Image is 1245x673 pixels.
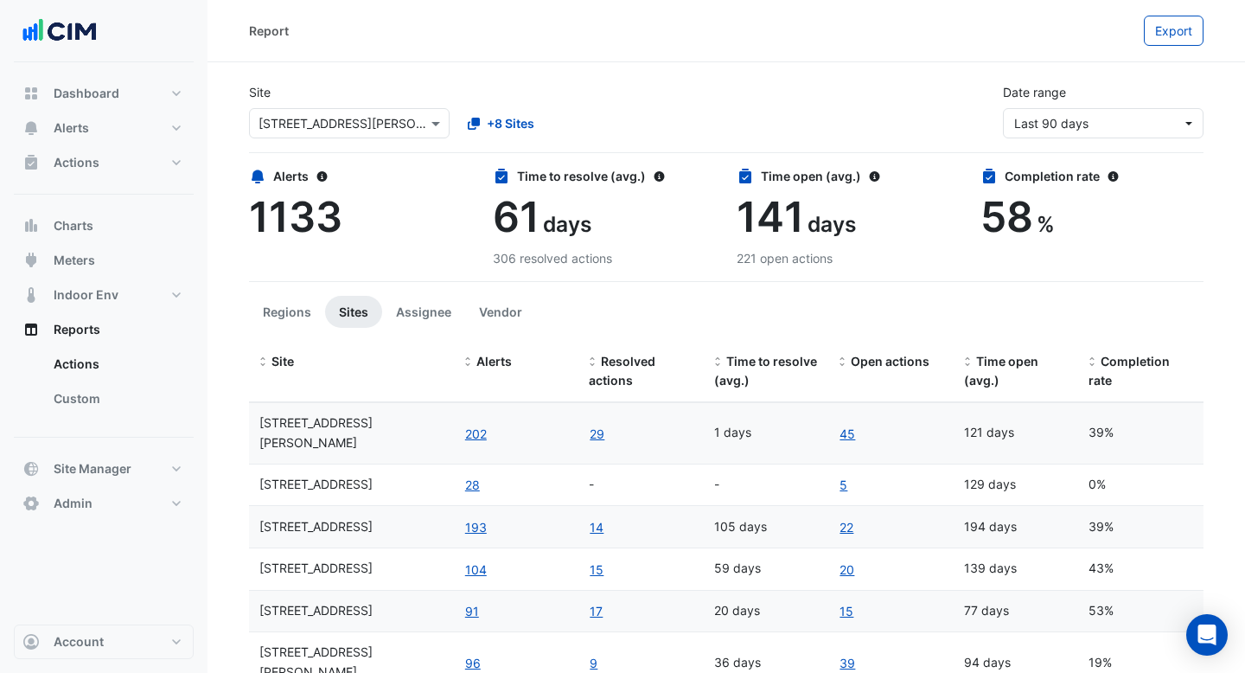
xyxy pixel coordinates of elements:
[14,312,194,347] button: Reports
[589,517,604,537] a: 14
[589,475,693,495] div: -
[259,415,373,450] span: 15-17 William Street
[1155,23,1192,38] span: Export
[1089,601,1193,621] div: 53%
[839,517,854,537] a: 22
[964,423,1069,443] div: 121 days
[1089,423,1193,443] div: 39%
[22,85,40,102] app-icon: Dashboard
[851,354,929,369] span: Open actions
[464,475,481,495] button: 28
[249,22,289,40] div: Report
[714,475,819,495] div: -
[964,601,1069,621] div: 77 days
[14,208,194,243] button: Charts
[259,477,373,491] span: 111 St Georges Terrace
[14,111,194,145] button: Alerts
[54,217,93,234] span: Charts
[493,191,539,242] span: 61
[1089,475,1193,495] div: 0%
[1144,16,1203,46] button: Export
[54,286,118,304] span: Indoor Env
[21,14,99,48] img: Company Logo
[714,423,819,443] div: 1 days
[249,296,325,328] button: Regions
[14,76,194,111] button: Dashboard
[737,249,960,267] div: 221 open actions
[464,601,480,621] button: 91
[40,347,194,381] a: Actions
[1003,83,1066,101] label: Date range
[14,625,194,659] button: Account
[464,424,488,444] button: 202
[714,601,819,621] div: 20 days
[964,653,1069,673] div: 94 days
[54,85,119,102] span: Dashboard
[22,460,40,478] app-icon: Site Manager
[714,517,819,537] div: 105 days
[259,561,373,575] span: 144 Stirling Street
[22,321,40,338] app-icon: Reports
[1014,116,1089,131] span: 12 Jul 25 - 10 Oct 25
[259,519,373,534] span: 140 St Georges Terrace
[14,278,194,312] button: Indoor Env
[714,559,819,579] div: 59 days
[249,83,271,101] label: Site
[543,211,591,237] span: days
[249,167,472,185] div: Alerts
[465,296,536,328] button: Vendor
[737,167,960,185] div: Time open (avg.)
[1186,614,1228,656] div: Open Intercom Messenger
[14,347,194,423] div: Reports
[14,452,194,486] button: Site Manager
[964,517,1069,537] div: 194 days
[1089,559,1193,579] div: 43%
[54,321,100,338] span: Reports
[487,114,534,132] span: +8 Sites
[464,653,482,673] button: 96
[54,154,99,171] span: Actions
[22,286,40,304] app-icon: Indoor Env
[980,167,1203,185] div: Completion rate
[22,252,40,269] app-icon: Meters
[325,296,382,328] button: Sites
[589,354,655,388] span: Resolved actions
[964,559,1069,579] div: 139 days
[839,601,854,621] a: 15
[271,354,294,369] span: Site
[1089,352,1193,392] div: Completion (%) = Resolved Actions / (Resolved Actions + Open Actions)
[476,354,512,369] span: Alerts
[589,560,604,580] a: 15
[40,381,194,416] a: Custom
[54,119,89,137] span: Alerts
[964,475,1069,495] div: 129 days
[249,191,342,242] span: 1133
[54,633,104,651] span: Account
[714,653,819,673] div: 36 days
[1003,108,1203,138] button: Last 90 days
[714,354,817,388] span: Time to resolve (avg.)
[1037,211,1055,237] span: %
[839,653,856,673] a: 39
[839,560,855,580] a: 20
[589,424,605,444] a: 29
[54,252,95,269] span: Meters
[1089,517,1193,537] div: 39%
[14,145,194,180] button: Actions
[1089,354,1170,388] span: Completion rate
[14,243,194,278] button: Meters
[980,191,1033,242] span: 58
[14,486,194,521] button: Admin
[464,560,488,580] button: 104
[737,191,804,242] span: 141
[839,475,848,495] a: 5
[382,296,465,328] button: Assignee
[964,354,1038,388] span: Time open (avg.)
[839,424,856,444] a: 45
[54,495,93,512] span: Admin
[259,603,373,618] span: 226 Adelaide Terrace
[1089,653,1193,673] div: 19%
[456,108,546,138] button: +8 Sites
[493,249,716,267] div: 306 resolved actions
[493,167,716,185] div: Time to resolve (avg.)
